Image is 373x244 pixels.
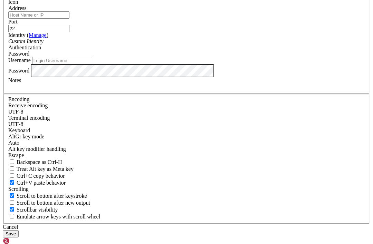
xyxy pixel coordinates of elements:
[10,159,14,164] input: Backspace as Ctrl-H
[32,57,93,64] input: Login Username
[8,173,65,179] label: Ctrl-C copies if true, send ^C to host if false. Ctrl-Shift-C sends ^C to host if true, copies if...
[10,173,14,178] input: Ctrl+C copy behavior
[3,230,19,237] button: Save
[8,193,87,199] label: Whether to scroll to the bottom on any keystroke.
[8,38,365,45] div: Custom Identity
[17,193,87,199] span: Scroll to bottom after keystroke
[8,152,365,158] div: Escape
[8,109,23,115] span: UTF-8
[8,159,62,165] label: If true, the backspace should send BS ('\x08', aka ^H). Otherwise the backspace key should send '...
[8,140,365,146] div: Auto
[8,51,365,57] div: Password
[8,96,29,102] label: Encoding
[8,77,21,83] label: Notes
[8,127,30,133] label: Keyboard
[10,207,14,212] input: Scrollbar visibility
[8,166,74,172] label: Whether the Alt key acts as a Meta key or as a distinct Alt key.
[8,32,48,38] label: Identity
[8,140,19,146] span: Auto
[8,38,44,44] i: Custom Identity
[17,159,62,165] span: Backspace as Ctrl-H
[8,207,58,213] label: The vertical scrollbar mode.
[17,200,90,206] span: Scroll to bottom after new output
[8,5,26,11] label: Address
[10,214,14,218] input: Emulate arrow keys with scroll wheel
[8,19,18,25] label: Port
[8,51,29,57] span: Password
[8,121,365,127] div: UTF-8
[8,152,24,158] span: Escape
[8,57,31,63] label: Username
[10,180,14,185] input: Ctrl+V paste behavior
[8,180,66,186] label: Ctrl+V pastes if true, sends ^V to host if false. Ctrl+Shift+V sends ^V to host if true, pastes i...
[8,134,44,139] label: Set the expected encoding for data received from the host. If the encodings do not match, visual ...
[10,166,14,171] input: Treat Alt key as Meta key
[8,121,23,127] span: UTF-8
[27,32,48,38] span: ( )
[8,45,41,50] label: Authentication
[29,32,47,38] a: Manage
[8,103,48,108] label: Set the expected encoding for data received from the host. If the encodings do not match, visual ...
[8,146,66,152] label: Controls how the Alt key is handled. Escape: Send an ESC prefix. 8-Bit: Add 128 to the typed char...
[8,186,29,192] label: Scrolling
[17,166,74,172] span: Treat Alt key as Meta key
[8,67,29,73] label: Password
[17,180,66,186] span: Ctrl+V paste behavior
[17,207,58,213] span: Scrollbar visibility
[8,200,90,206] label: Scroll to bottom after new output.
[10,193,14,198] input: Scroll to bottom after keystroke
[8,11,69,19] input: Host Name or IP
[8,115,50,121] label: The default terminal encoding. ISO-2022 enables character map translations (like graphics maps). ...
[8,214,100,219] label: When using the alternative screen buffer, and DECCKM (Application Cursor Keys) is active, mouse w...
[8,25,69,32] input: Port Number
[8,109,365,115] div: UTF-8
[17,173,65,179] span: Ctrl+C copy behavior
[3,224,370,230] div: Cancel
[10,200,14,205] input: Scroll to bottom after new output
[17,214,100,219] span: Emulate arrow keys with scroll wheel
